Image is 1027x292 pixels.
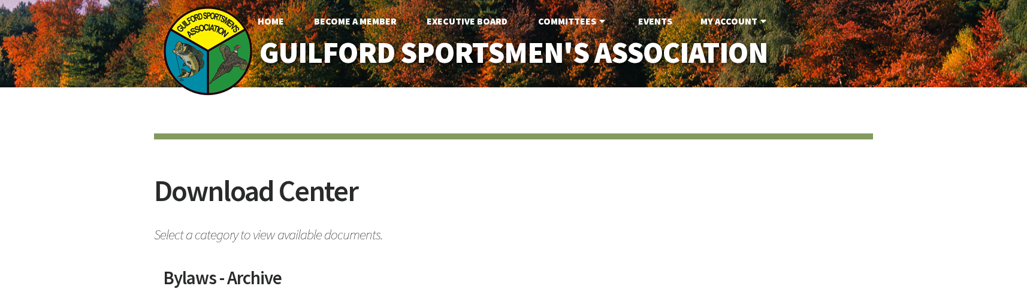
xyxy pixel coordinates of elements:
h2: Download Center [154,176,873,221]
a: Guilford Sportsmen's Association [234,28,793,78]
a: Committees [528,9,618,33]
span: Select a category to view available documents. [154,221,873,242]
a: Become A Member [304,9,406,33]
a: Events [629,9,682,33]
a: Executive Board [417,9,517,33]
a: Home [248,9,294,33]
img: logo_sm.png [163,6,253,96]
a: My Account [691,9,779,33]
